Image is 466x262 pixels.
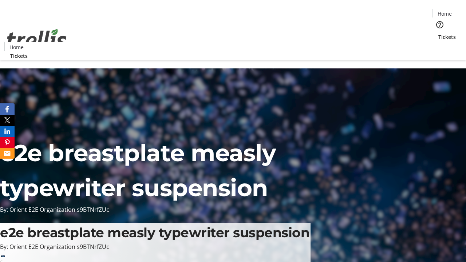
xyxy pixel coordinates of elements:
[433,41,447,55] button: Cart
[5,43,28,51] a: Home
[433,10,456,17] a: Home
[9,43,24,51] span: Home
[438,33,456,41] span: Tickets
[4,52,33,60] a: Tickets
[10,52,28,60] span: Tickets
[433,33,462,41] a: Tickets
[433,17,447,32] button: Help
[438,10,452,17] span: Home
[4,21,69,57] img: Orient E2E Organization s9BTNrfZUc's Logo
